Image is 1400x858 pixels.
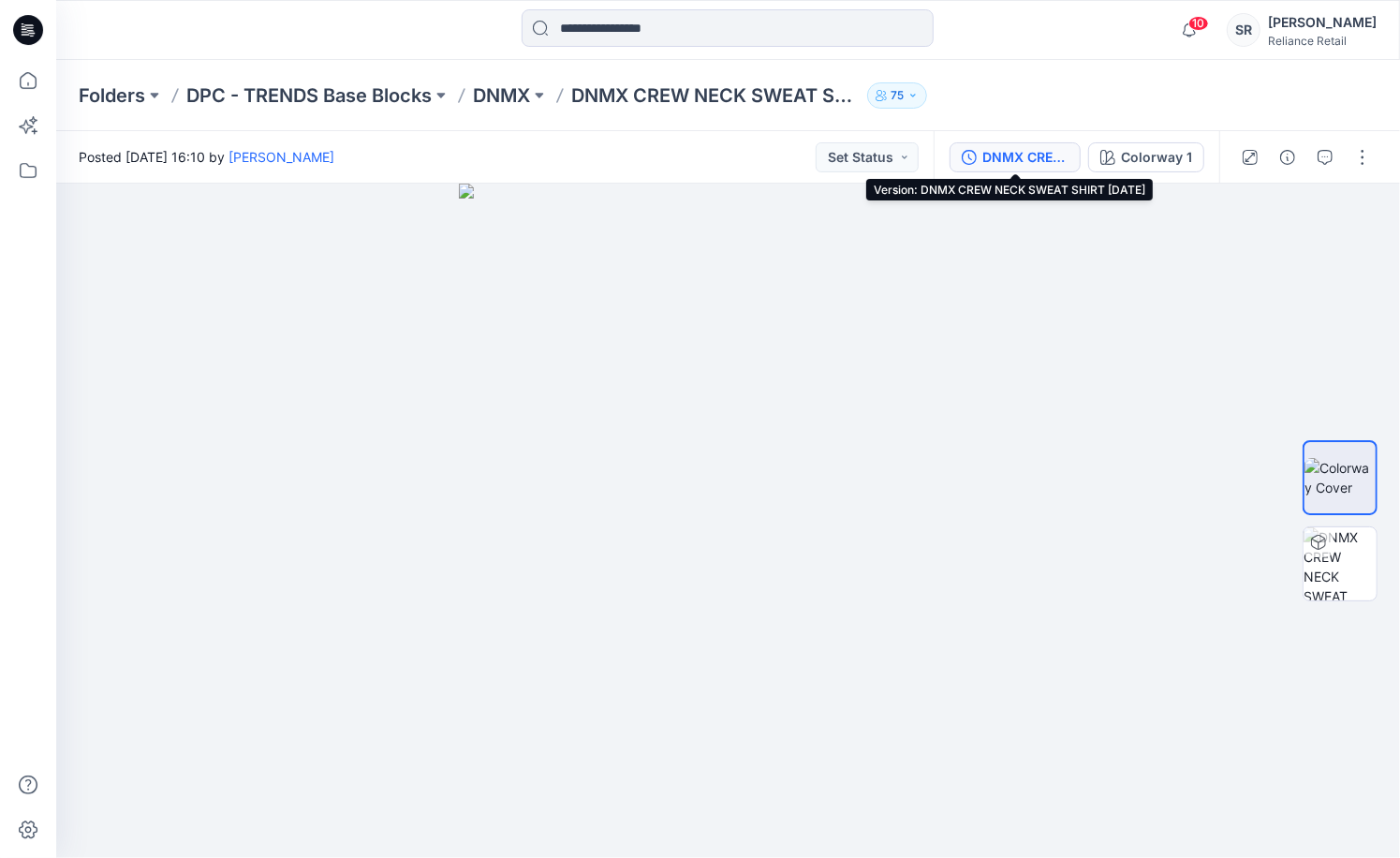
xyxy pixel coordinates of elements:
a: [PERSON_NAME] [228,149,334,165]
button: Details [1273,142,1303,172]
p: DNMX CREW NECK SWEAT SHIRT [DATE] [571,82,860,109]
img: eyJhbGciOiJIUzI1NiIsImtpZCI6IjAiLCJzbHQiOiJzZXMiLCJ0eXAiOiJKV1QifQ.eyJkYXRhIjp7InR5cGUiOiJzdG9yYW... [459,184,997,858]
a: DNMX [473,82,530,109]
div: SR [1227,13,1260,47]
span: Posted [DATE] 16:10 by [79,147,334,167]
span: 10 [1188,16,1209,31]
div: Colorway 1 [1121,147,1192,168]
img: Colorway Cover [1304,458,1376,497]
img: DNMX CREW NECK SWEAT SHIRT 8 APRIL 2025 Colorway 1 [1304,527,1377,600]
button: DNMX CREW NECK SWEAT SHIRT [DATE] [950,142,1081,172]
div: DNMX CREW NECK SWEAT SHIRT 8 APRIL 2025 [982,147,1068,168]
a: DPC - TRENDS Base Blocks [186,82,432,109]
button: 75 [867,82,927,109]
a: Folders [79,82,145,109]
p: 75 [891,85,904,106]
button: Colorway 1 [1088,142,1204,172]
div: Reliance Retail [1268,34,1377,48]
div: [PERSON_NAME] [1268,11,1377,34]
